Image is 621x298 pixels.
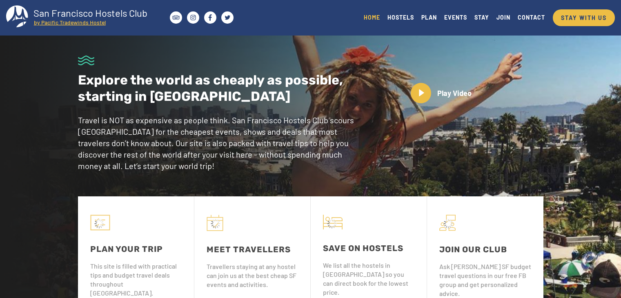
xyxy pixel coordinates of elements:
p: Play Video [431,88,478,99]
a: EVENTS [441,12,471,23]
a: HOSTELS [384,12,418,23]
div: This site is filled with practical tips and budget travel deals throughout [GEOGRAPHIC_DATA]. [90,262,182,298]
img: loader-7.gif [94,219,104,229]
img: loader-7.gif [211,219,220,229]
a: STAY WITH US [553,9,615,26]
a: JOIN [493,12,514,23]
div: We list all the hostels in [GEOGRAPHIC_DATA] so you can direct book for the lowest price. [323,261,414,297]
tspan: San Francisco Hostels Club [33,7,147,19]
p: Travel is NOT as expensive as people think. San Francisco Hostels Club scours [GEOGRAPHIC_DATA] f... [78,114,357,171]
p: Explore the world as cheaply as possible, starting in [GEOGRAPHIC_DATA] [78,72,357,105]
div: Travellers staying at any hostel can join us at the best cheap SF events and activities. [207,262,298,289]
a: CONTACT [514,12,549,23]
a: STAY [471,12,493,23]
div: SAVE ON HOSTELS [323,242,414,254]
a: San Francisco Hostels Club by Pacific Tradewinds Hostel [6,5,155,30]
img: loader-7.gif [443,219,453,229]
div: Ask [PERSON_NAME] SF budget travel questions in our free FB group and get personalized advice. [439,262,531,298]
div: PLAN YOUR TRIP [90,243,182,255]
tspan: by Pacific Tradewinds Hostel [34,19,106,26]
img: loader-7.gif [327,219,337,229]
div: JOIN OUR CLUB [439,243,531,256]
a: HOME [360,12,384,23]
a: PLAN [418,12,441,23]
div: MEET TRAVELLERS [207,243,298,256]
